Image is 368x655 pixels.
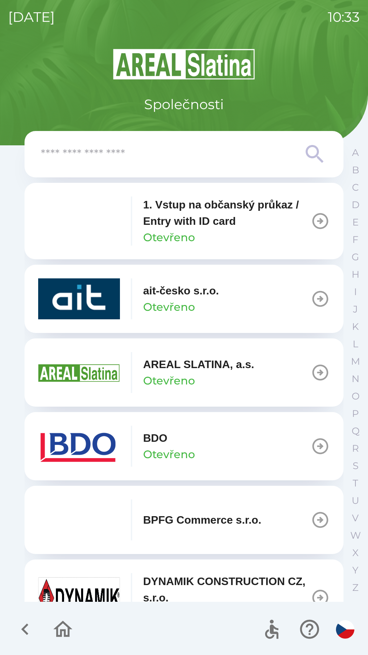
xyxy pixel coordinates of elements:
[352,547,358,559] p: X
[347,492,364,509] button: U
[353,338,358,350] p: L
[347,388,364,405] button: O
[143,573,311,606] p: DYNAMIK CONSTRUCTION CZ, s.r.o.
[347,562,364,579] button: Y
[143,446,195,463] p: Otevřeno
[25,486,343,554] button: BPFG Commerce s.r.o.
[347,214,364,231] button: E
[347,509,364,527] button: V
[352,373,359,385] p: N
[352,582,358,594] p: Z
[347,266,364,283] button: H
[347,457,364,475] button: S
[352,199,359,211] p: D
[25,338,343,407] button: AREAL SLATINA, a.s.Otevřeno
[25,183,343,259] button: 1. Vstup na občanský průkaz / Entry with ID cardOtevřeno
[143,229,195,246] p: Otevřeno
[25,412,343,480] button: BDOOtevřeno
[351,355,360,367] p: M
[352,181,359,193] p: C
[38,426,120,467] img: ae7449ef-04f1-48ed-85b5-e61960c78b50.png
[144,94,224,115] p: Společnosti
[352,268,359,280] p: H
[353,477,358,489] p: T
[143,196,311,229] p: 1. Vstup na občanský průkaz / Entry with ID card
[352,147,359,159] p: A
[352,512,359,524] p: V
[352,234,358,246] p: F
[143,299,195,315] p: Otevřeno
[347,405,364,422] button: P
[347,301,364,318] button: J
[38,499,120,540] img: f3b1b367-54a7-43c8-9d7e-84e812667233.png
[347,335,364,353] button: L
[352,442,359,454] p: R
[350,529,361,541] p: W
[143,430,167,446] p: BDO
[328,7,360,27] p: 10:33
[347,248,364,266] button: G
[352,564,358,576] p: Y
[347,231,364,248] button: F
[25,265,343,333] button: ait-česko s.r.o.Otevřeno
[38,278,120,319] img: 40b5cfbb-27b1-4737-80dc-99d800fbabba.png
[352,495,359,507] p: U
[352,321,359,333] p: K
[336,620,354,639] img: cs flag
[347,440,364,457] button: R
[347,283,364,301] button: I
[353,460,358,472] p: S
[347,179,364,196] button: C
[25,559,343,636] button: DYNAMIK CONSTRUCTION CZ, s.r.o.Otevřeno
[352,164,359,176] p: B
[352,408,359,420] p: P
[353,303,358,315] p: J
[38,352,120,393] img: aad3f322-fb90-43a2-be23-5ead3ef36ce5.png
[352,216,359,228] p: E
[347,144,364,161] button: A
[347,353,364,370] button: M
[347,544,364,562] button: X
[352,390,359,402] p: O
[347,579,364,596] button: Z
[347,422,364,440] button: Q
[347,527,364,544] button: W
[347,318,364,335] button: K
[347,161,364,179] button: B
[8,7,55,27] p: [DATE]
[143,512,261,528] p: BPFG Commerce s.r.o.
[352,425,359,437] p: Q
[354,286,357,298] p: I
[347,370,364,388] button: N
[25,48,343,81] img: Logo
[38,577,120,618] img: 9aa1c191-0426-4a03-845b-4981a011e109.jpeg
[143,356,254,373] p: AREAL SLATINA, a.s.
[352,251,359,263] p: G
[143,373,195,389] p: Otevřeno
[143,282,219,299] p: ait-česko s.r.o.
[347,196,364,214] button: D
[347,475,364,492] button: T
[38,201,120,242] img: 93ea42ec-2d1b-4d6e-8f8a-bdbb4610bcc3.png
